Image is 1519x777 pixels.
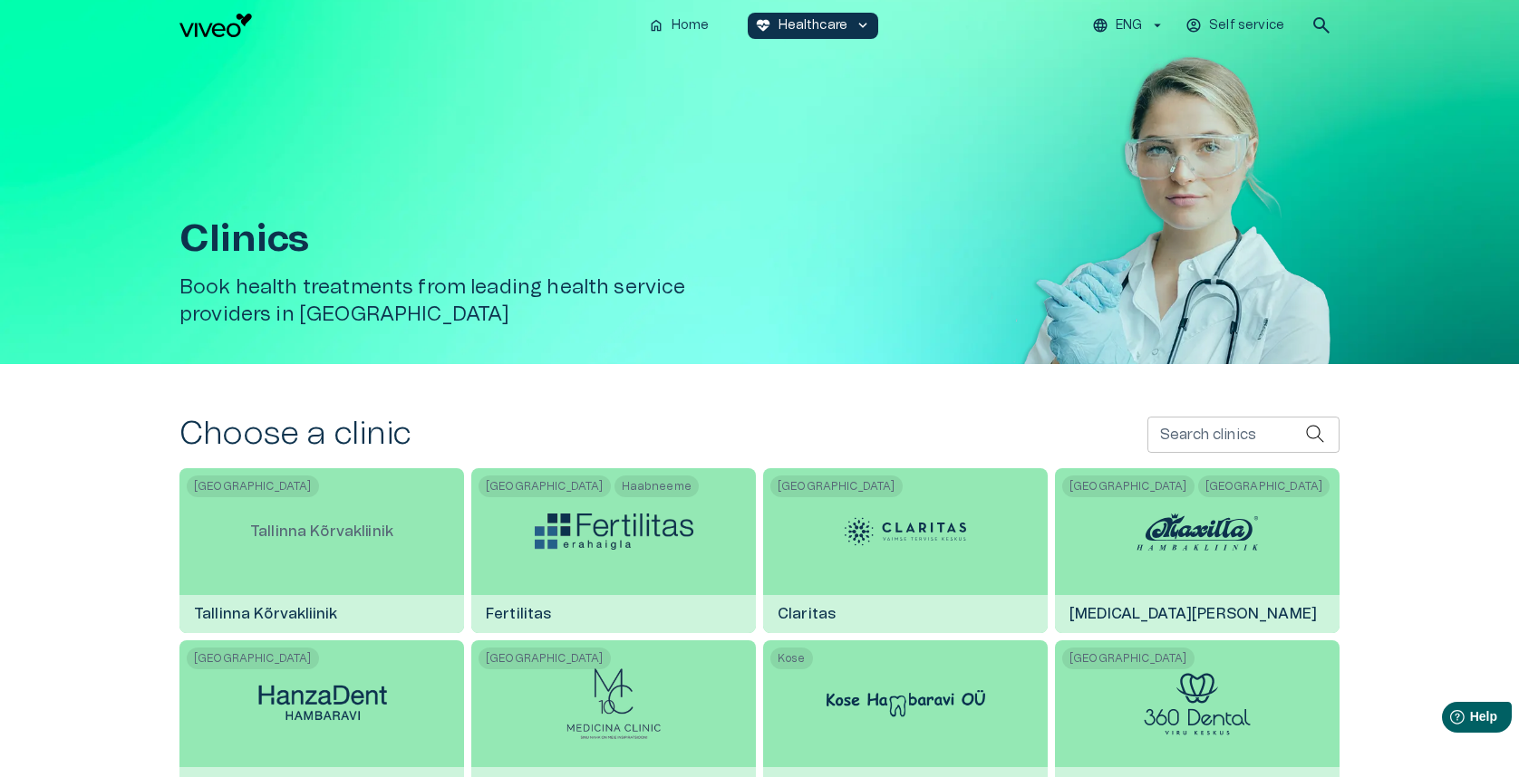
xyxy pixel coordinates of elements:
p: Tallinna Kõrvakliinik [236,506,408,557]
span: [GEOGRAPHIC_DATA] [770,475,903,497]
a: [GEOGRAPHIC_DATA]Claritas logoClaritas [763,468,1048,633]
a: Navigate to homepage [179,14,634,37]
img: Maxilla Hambakliinik logo [1129,504,1265,559]
img: Fertilitas logo [535,513,693,550]
img: Medicina Clinic logo [566,667,662,740]
iframe: Help widget launcher [1378,695,1519,745]
p: Home [672,16,710,35]
img: Claritas logo [837,504,973,559]
span: [GEOGRAPHIC_DATA] [1198,475,1330,497]
span: [GEOGRAPHIC_DATA] [187,475,319,497]
h2: Choose a clinic [179,415,411,454]
span: keyboard_arrow_down [855,17,871,34]
button: ENG [1089,13,1168,39]
img: Woman with doctor's equipment [977,51,1340,594]
span: Kose [770,647,813,669]
span: [GEOGRAPHIC_DATA] [1062,475,1195,497]
button: ecg_heartHealthcarekeyboard_arrow_down [748,13,879,39]
span: ecg_heart [755,17,771,34]
span: [GEOGRAPHIC_DATA] [479,647,611,669]
button: Self service [1183,13,1289,39]
h6: Fertilitas [471,590,566,638]
p: Self service [1209,16,1284,35]
a: [GEOGRAPHIC_DATA]Tallinna KõrvakliinikTallinna Kõrvakliinik [179,468,464,633]
h1: Clinics [179,218,767,260]
span: Haabneeme [614,475,699,497]
h6: Claritas [763,590,850,638]
span: [GEOGRAPHIC_DATA] [1062,647,1195,669]
h5: Book health treatments from leading health service providers in [GEOGRAPHIC_DATA] [179,274,767,328]
p: ENG [1116,16,1142,35]
span: search [1311,14,1332,36]
img: HanzaDent logo [243,679,402,729]
a: [GEOGRAPHIC_DATA][GEOGRAPHIC_DATA]Maxilla Hambakliinik logo[MEDICAL_DATA][PERSON_NAME] [1055,468,1340,633]
span: home [648,17,664,34]
span: [GEOGRAPHIC_DATA] [187,647,319,669]
button: open search modal [1303,7,1340,43]
span: [GEOGRAPHIC_DATA] [479,475,611,497]
a: [GEOGRAPHIC_DATA]HaabneemeFertilitas logoFertilitas [471,468,756,633]
img: Kose Hambaravi logo [827,690,985,717]
img: 360 Dental logo [1144,673,1251,735]
img: Viveo logo [179,14,252,37]
h6: Tallinna Kõrvakliinik [179,590,352,638]
h6: [MEDICAL_DATA][PERSON_NAME] [1055,590,1331,638]
p: Healthcare [779,16,848,35]
button: homeHome [641,13,719,39]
